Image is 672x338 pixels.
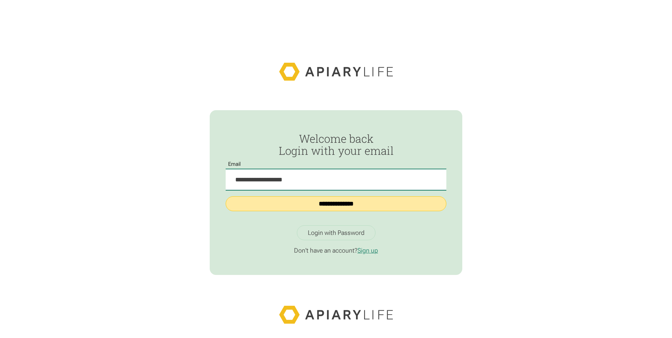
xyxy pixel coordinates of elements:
label: Email [226,161,243,167]
div: Login with Password [308,229,365,237]
h2: Welcome back Login with your email [226,133,446,157]
form: Passwordless Login [226,133,446,219]
p: Don't have an account? [226,247,446,254]
a: Sign up [357,247,378,254]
